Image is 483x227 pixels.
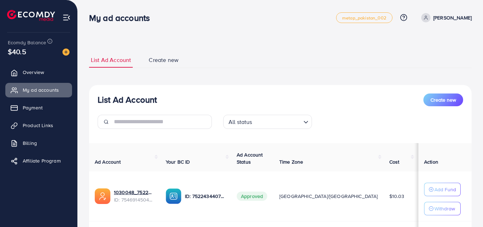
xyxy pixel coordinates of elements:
span: Payment [23,104,43,111]
img: logo [7,10,55,21]
p: ID: 7522434407987298322 [185,192,225,200]
img: ic-ads-acc.e4c84228.svg [95,188,110,204]
span: Action [424,158,438,165]
button: Add Fund [424,183,461,196]
button: Create new [423,93,463,106]
span: ID: 7546914504844771336 [114,196,154,203]
a: My ad accounts [5,83,72,97]
span: Create new [149,56,179,64]
span: metap_pakistan_002 [342,16,386,20]
p: Add Fund [434,185,456,194]
img: ic-ba-acc.ded83a64.svg [166,188,181,204]
span: My ad accounts [23,86,59,93]
a: Affiliate Program [5,154,72,168]
img: image [62,49,70,56]
h3: My ad accounts [89,13,155,23]
p: Withdraw [434,204,455,213]
div: Search for option [223,115,312,129]
span: Time Zone [279,158,303,165]
span: All status [227,117,254,127]
a: [PERSON_NAME] [418,13,472,22]
span: Create new [430,96,456,103]
button: Withdraw [424,202,461,215]
input: Search for option [254,115,301,127]
span: Approved [237,192,267,201]
img: menu [62,13,71,22]
span: Cost [389,158,400,165]
span: Affiliate Program [23,157,61,164]
span: $10.03 [389,193,405,200]
span: Ecomdy Balance [8,39,46,46]
a: Billing [5,136,72,150]
span: Billing [23,140,37,147]
span: Product Links [23,122,53,129]
a: metap_pakistan_002 [336,12,393,23]
a: Payment [5,101,72,115]
span: Your BC ID [166,158,190,165]
p: [PERSON_NAME] [433,13,472,22]
a: Overview [5,65,72,79]
div: <span class='underline'>1030048_7522436945524654081_1757153410313</span></br>7546914504844771336 [114,189,154,203]
span: Ad Account [95,158,121,165]
h3: List Ad Account [98,95,157,105]
span: List Ad Account [91,56,131,64]
span: Overview [23,69,44,76]
span: [GEOGRAPHIC_DATA]/[GEOGRAPHIC_DATA] [279,193,378,200]
span: Ad Account Status [237,151,263,165]
span: $40.5 [8,46,26,57]
a: Product Links [5,118,72,132]
a: 1030048_7522436945524654081_1757153410313 [114,189,154,196]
